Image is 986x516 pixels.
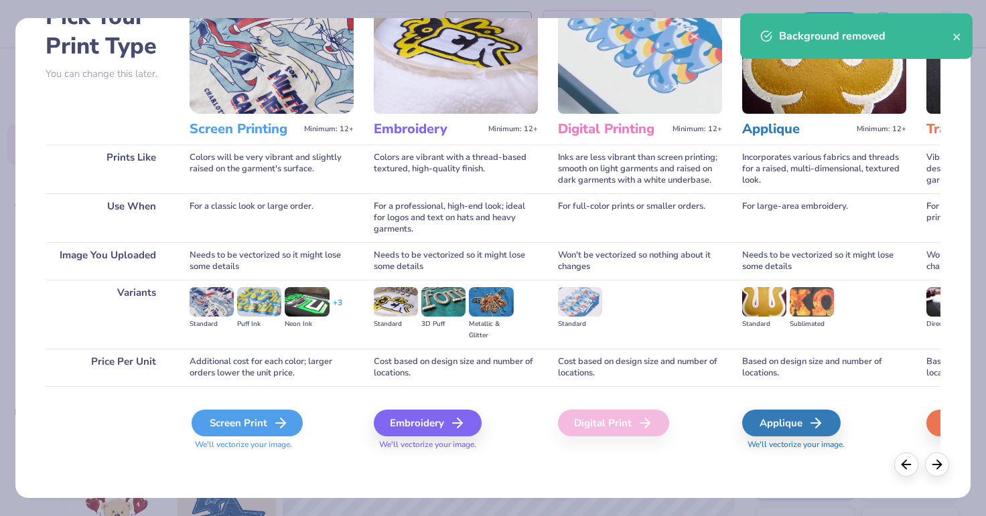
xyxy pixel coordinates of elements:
[558,145,722,193] div: Inks are less vibrant than screen printing; smooth on light garments and raised on dark garments ...
[190,193,354,242] div: For a classic look or large order.
[421,287,466,317] img: 3D Puff
[469,287,513,317] img: Metallic & Glitter
[46,242,169,280] div: Image You Uploaded
[190,439,354,450] span: We'll vectorize your image.
[190,349,354,386] div: Additional cost for each color; larger orders lower the unit price.
[558,410,669,436] div: Digital Print
[46,145,169,193] div: Prints Like
[237,319,281,330] div: Puff Ink
[374,287,418,317] img: Standard
[285,287,329,317] img: Neon Ink
[46,193,169,242] div: Use When
[46,68,169,80] p: You can change this later.
[46,280,169,349] div: Variants
[558,242,722,280] div: Won't be vectorized so nothing about it changes
[790,319,834,330] div: Sublimated
[374,319,418,330] div: Standard
[469,319,513,341] div: Metallic & Glitter
[926,287,971,317] img: Direct-to-film
[742,410,841,436] div: Applique
[304,124,354,134] span: Minimum: 12+
[374,349,538,386] div: Cost based on design size and number of locations.
[374,193,538,242] div: For a professional, high-end look; ideal for logos and text on hats and heavy garments.
[374,242,538,280] div: Needs to be vectorized so it might lose some details
[46,2,169,61] h2: Pick Your Print Type
[953,28,962,44] button: close
[421,319,466,330] div: 3D Puff
[558,120,667,138] h3: Digital Printing
[46,349,169,386] div: Price Per Unit
[374,439,538,450] span: We'll vectorize your image.
[190,242,354,280] div: Needs to be vectorized so it might lose some details
[742,287,786,317] img: Standard
[742,120,851,138] h3: Applique
[488,124,538,134] span: Minimum: 12+
[779,28,953,44] div: Background removed
[857,124,906,134] span: Minimum: 12+
[374,410,482,436] div: Embroidery
[237,287,281,317] img: Puff Ink
[742,319,786,330] div: Standard
[742,193,906,242] div: For large-area embroidery.
[192,410,303,436] div: Screen Print
[558,319,602,330] div: Standard
[285,319,329,330] div: Neon Ink
[374,145,538,193] div: Colors are vibrant with a thread-based textured, high-quality finish.
[374,120,483,138] h3: Embroidery
[742,439,906,450] span: We'll vectorize your image.
[558,287,602,317] img: Standard
[673,124,722,134] span: Minimum: 12+
[742,349,906,386] div: Based on design size and number of locations.
[790,287,834,317] img: Sublimated
[742,242,906,280] div: Needs to be vectorized so it might lose some details
[558,193,722,242] div: For full-color prints or smaller orders.
[333,297,342,320] div: + 3
[926,319,971,330] div: Direct-to-film
[190,120,299,138] h3: Screen Printing
[190,145,354,193] div: Colors will be very vibrant and slightly raised on the garment's surface.
[558,349,722,386] div: Cost based on design size and number of locations.
[190,287,234,317] img: Standard
[190,319,234,330] div: Standard
[742,145,906,193] div: Incorporates various fabrics and threads for a raised, multi-dimensional, textured look.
